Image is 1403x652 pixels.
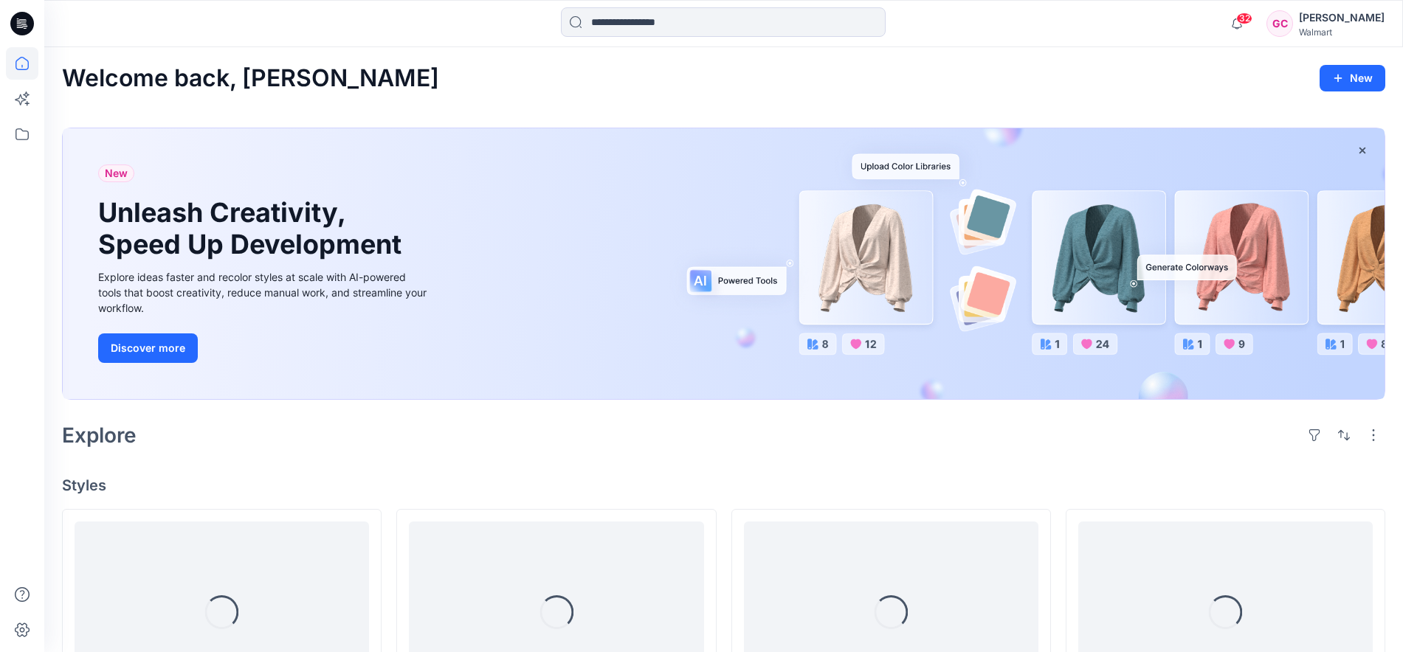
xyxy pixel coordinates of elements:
button: New [1320,65,1385,91]
h4: Styles [62,476,1385,494]
span: 32 [1236,13,1252,24]
span: New [105,164,128,182]
button: Discover more [98,333,198,363]
h1: Unleash Creativity, Speed Up Development [98,197,408,260]
div: Explore ideas faster and recolor styles at scale with AI-powered tools that boost creativity, red... [98,269,430,316]
div: [PERSON_NAME] [1299,9,1385,27]
h2: Explore [62,423,137,447]
div: GC [1266,10,1293,37]
h2: Welcome back, [PERSON_NAME] [62,65,439,92]
a: Discover more [98,333,430,363]
div: Walmart [1299,27,1385,38]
